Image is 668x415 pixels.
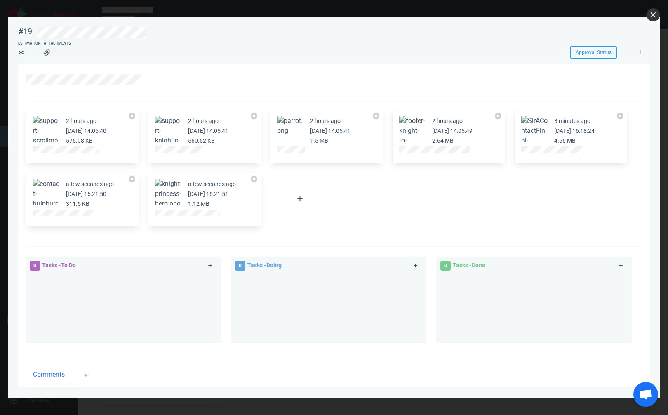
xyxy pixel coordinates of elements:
[554,127,595,134] small: [DATE] 16:18:24
[188,118,219,124] small: 2 hours ago
[247,262,282,269] span: Tasks - Doing
[188,200,209,207] small: 1.12 MB
[66,118,96,124] small: 2 hours ago
[66,137,93,144] small: 575.08 KB
[44,41,71,47] div: Attachments
[432,127,473,134] small: [DATE] 14:05:49
[453,262,485,269] span: Tasks - Done
[310,137,328,144] small: 1.5 MB
[18,26,32,37] div: #19
[188,191,228,197] small: [DATE] 16:21:51
[647,8,660,21] button: close
[66,200,89,207] small: 311.5 KB
[42,262,76,269] span: Tasks - To Do
[399,116,426,165] button: Zoom image
[554,118,590,124] small: 3 minutes ago
[188,181,236,187] small: a few seconds ago
[235,261,245,271] span: 0
[33,116,59,156] button: Zoom image
[432,137,454,144] small: 2.64 MB
[66,181,114,187] small: a few seconds ago
[66,127,106,134] small: [DATE] 14:05:40
[554,137,576,144] small: 4.66 MB
[188,137,215,144] small: 560.52 KB
[310,118,341,124] small: 2 hours ago
[633,382,658,407] div: Open de chat
[30,261,40,271] span: 0
[521,116,548,156] button: Zoom image
[155,116,181,156] button: Zoom image
[155,179,181,209] button: Zoom image
[18,41,40,47] div: Estimation
[440,261,451,271] span: 0
[570,46,617,59] button: Approval Status
[33,179,59,219] button: Zoom image
[432,118,463,124] small: 2 hours ago
[33,370,65,380] span: Comments
[310,127,350,134] small: [DATE] 14:05:41
[66,191,106,197] small: [DATE] 16:21:50
[188,127,228,134] small: [DATE] 14:05:41
[277,116,303,136] button: Zoom image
